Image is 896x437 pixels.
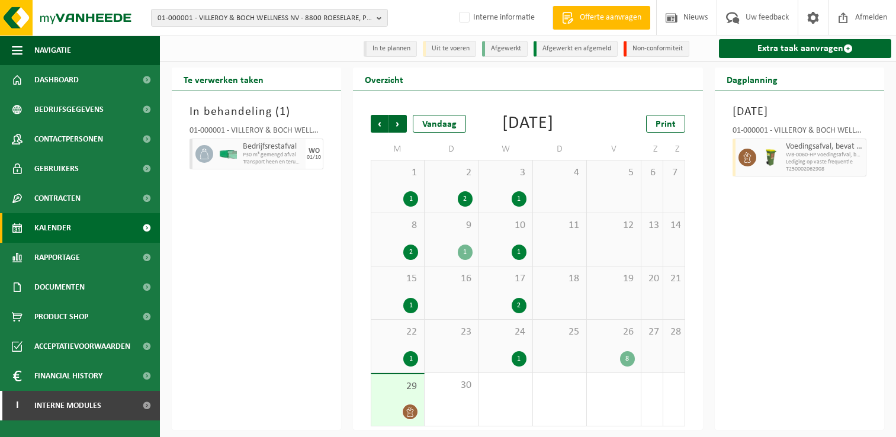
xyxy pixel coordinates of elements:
label: Interne informatie [457,9,535,27]
span: 28 [669,326,679,339]
span: 1 [377,166,418,179]
span: 19 [593,272,634,285]
span: 23 [431,326,472,339]
span: Rapportage [34,243,80,272]
span: 1 [280,106,286,118]
span: Print [656,120,676,129]
button: 01-000001 - VILLEROY & BOCH WELLNESS NV - 8800 ROESELARE, POPULIERSTRAAT 1 [151,9,388,27]
span: 16 [431,272,472,285]
span: Lediging op vaste frequentie [786,159,863,166]
div: 1 [512,245,526,260]
span: Kalender [34,213,71,243]
div: 1 [403,191,418,207]
span: Voedingsafval, bevat producten van dierlijke oorsprong, onverpakt, categorie 3 [786,142,863,152]
li: Afgewerkt [482,41,528,57]
span: 5 [593,166,634,179]
h2: Te verwerken taken [172,68,275,91]
span: Product Shop [34,302,88,332]
span: 11 [539,219,580,232]
div: 01-000001 - VILLEROY & BOCH WELLNESS NV - [GEOGRAPHIC_DATA] [190,127,323,139]
span: Bedrijfsgegevens [34,95,104,124]
td: M [371,139,425,160]
td: Z [663,139,685,160]
span: 26 [593,326,634,339]
a: Extra taak aanvragen [719,39,891,58]
td: W [479,139,533,160]
span: Dashboard [34,65,79,95]
div: 1 [512,351,526,367]
td: Z [641,139,663,160]
span: 8 [377,219,418,232]
a: Offerte aanvragen [553,6,650,30]
div: [DATE] [502,115,554,133]
span: Bedrijfsrestafval [243,142,303,152]
span: 25 [539,326,580,339]
div: 2 [458,191,473,207]
span: Volgende [389,115,407,133]
span: 30 [431,379,472,392]
span: Contracten [34,184,81,213]
span: 9 [431,219,472,232]
span: 17 [485,272,526,285]
div: 1 [403,351,418,367]
div: 2 [512,298,526,313]
h3: [DATE] [733,103,866,121]
span: 20 [647,272,657,285]
span: 12 [593,219,634,232]
span: Interne modules [34,391,101,420]
span: Transport heen en terug op aanvraag [243,159,303,166]
div: 01-000001 - VILLEROY & BOCH WELLNESS NV - [GEOGRAPHIC_DATA] [733,127,866,139]
span: 21 [669,272,679,285]
li: In te plannen [364,41,417,57]
div: 8 [620,351,635,367]
div: WO [309,147,320,155]
div: 2 [403,245,418,260]
span: Contactpersonen [34,124,103,154]
td: V [587,139,641,160]
img: HK-XP-30-GN-00 [219,150,237,159]
span: 4 [539,166,580,179]
span: Offerte aanvragen [577,12,644,24]
td: D [533,139,587,160]
span: 10 [485,219,526,232]
span: Acceptatievoorwaarden [34,332,130,361]
span: 29 [377,380,418,393]
span: I [12,391,23,420]
a: Print [646,115,685,133]
li: Non-conformiteit [624,41,689,57]
span: 13 [647,219,657,232]
span: P30 m³ gemengd afval [243,152,303,159]
li: Uit te voeren [423,41,476,57]
span: 18 [539,272,580,285]
span: 6 [647,166,657,179]
span: T250002062908 [786,166,863,173]
span: Documenten [34,272,85,302]
span: Financial History [34,361,102,391]
span: 3 [485,166,526,179]
div: 1 [512,191,526,207]
span: Navigatie [34,36,71,65]
h2: Dagplanning [715,68,789,91]
span: WB-0060-HP voedingsafval, bevat producten van dierlijke oors [786,152,863,159]
div: Vandaag [413,115,466,133]
span: 14 [669,219,679,232]
div: 01/10 [307,155,321,160]
span: 27 [647,326,657,339]
div: 1 [458,245,473,260]
span: Gebruikers [34,154,79,184]
li: Afgewerkt en afgemeld [534,41,618,57]
div: 1 [403,298,418,313]
h2: Overzicht [353,68,415,91]
td: D [425,139,478,160]
span: 24 [485,326,526,339]
h3: In behandeling ( ) [190,103,323,121]
span: Vorige [371,115,388,133]
span: 2 [431,166,472,179]
span: 22 [377,326,418,339]
span: 7 [669,166,679,179]
img: WB-0060-HPE-GN-50 [762,149,780,166]
span: 15 [377,272,418,285]
span: 01-000001 - VILLEROY & BOCH WELLNESS NV - 8800 ROESELARE, POPULIERSTRAAT 1 [158,9,372,27]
